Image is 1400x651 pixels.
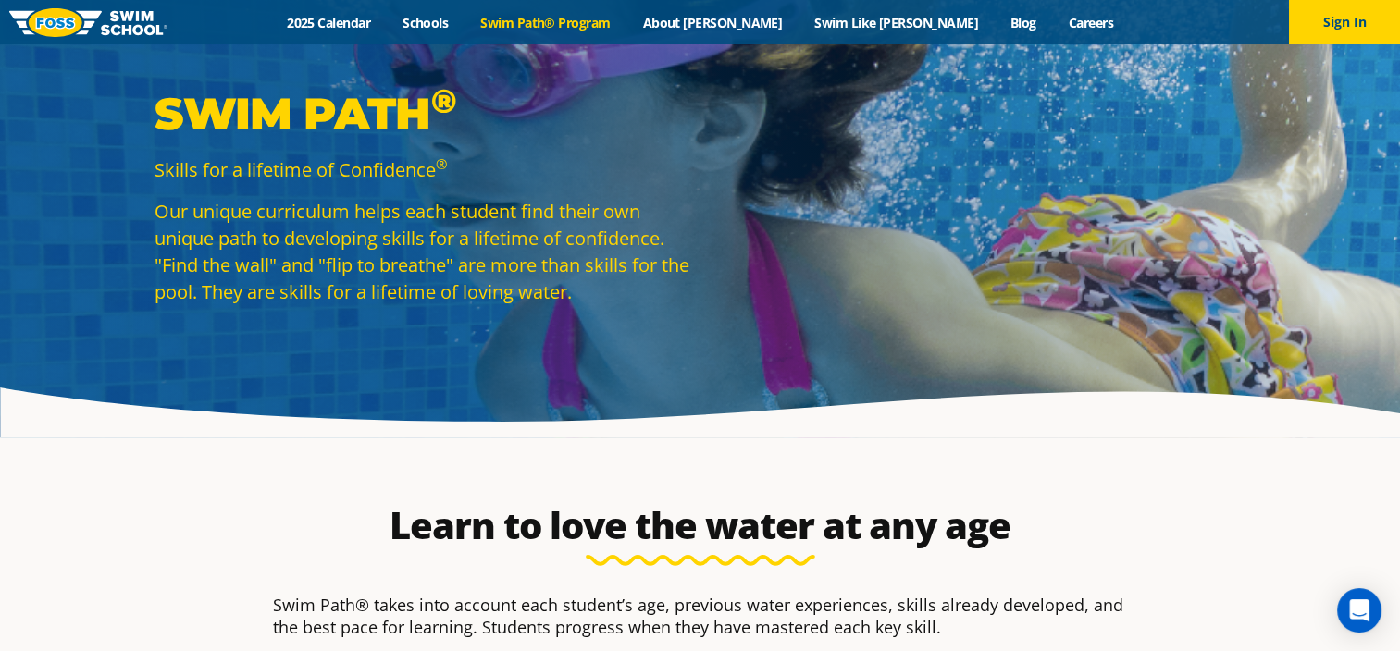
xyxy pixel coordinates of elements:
[1052,14,1129,31] a: Careers
[431,80,456,121] sup: ®
[9,8,167,37] img: FOSS Swim School Logo
[436,154,447,173] sup: ®
[273,594,1128,638] p: Swim Path® takes into account each student’s age, previous water experiences, skills already deve...
[155,156,691,183] p: Skills for a lifetime of Confidence
[264,503,1137,547] h2: Learn to love the water at any age
[155,86,691,141] p: Swim Path
[1337,588,1381,633] div: Open Intercom Messenger
[799,14,995,31] a: Swim Like [PERSON_NAME]
[465,14,626,31] a: Swim Path® Program
[271,14,387,31] a: 2025 Calendar
[626,14,799,31] a: About [PERSON_NAME]
[387,14,465,31] a: Schools
[155,198,691,305] p: Our unique curriculum helps each student find their own unique path to developing skills for a li...
[994,14,1052,31] a: Blog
